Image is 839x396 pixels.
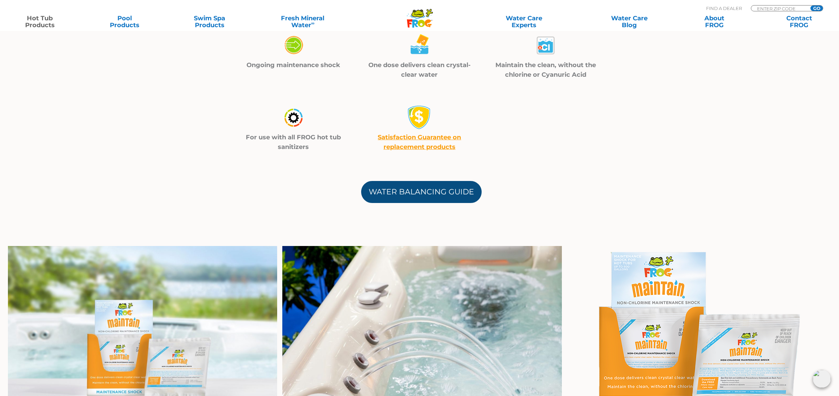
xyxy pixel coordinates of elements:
[491,60,600,79] p: Maintain the clean, without the chlorine or Cyanuric Acid
[7,15,73,29] a: Hot TubProducts
[810,6,823,11] input: GO
[706,5,742,11] p: Find A Dealer
[756,6,803,11] input: Zip Code Form
[239,132,348,152] p: For use with all FROG hot tub sanitizers
[596,15,662,29] a: Water CareBlog
[177,15,243,29] a: Swim SpaProducts
[813,370,831,388] img: openIcon
[470,15,578,29] a: Water CareExperts
[311,20,315,26] sup: ∞
[262,15,344,29] a: Fresh MineralWater∞
[239,60,348,70] p: Ongoing maintenance shock
[681,15,747,29] a: AboutFROG
[407,33,431,57] img: maintain_4-02
[361,181,482,203] a: Water Balancing Guide
[534,33,558,57] img: maintain_4-03
[766,15,832,29] a: ContactFROG
[378,133,461,151] a: Satisfaction Guarantee on replacement products
[281,33,305,57] img: maintain_4-01
[365,60,474,79] p: One dose delivers clean crystal-clear water
[281,105,305,130] img: maintain_4-04
[92,15,158,29] a: PoolProducts
[407,105,431,129] img: Satisfaction Guarantee Favicon — Trusted Risk-Free Icon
